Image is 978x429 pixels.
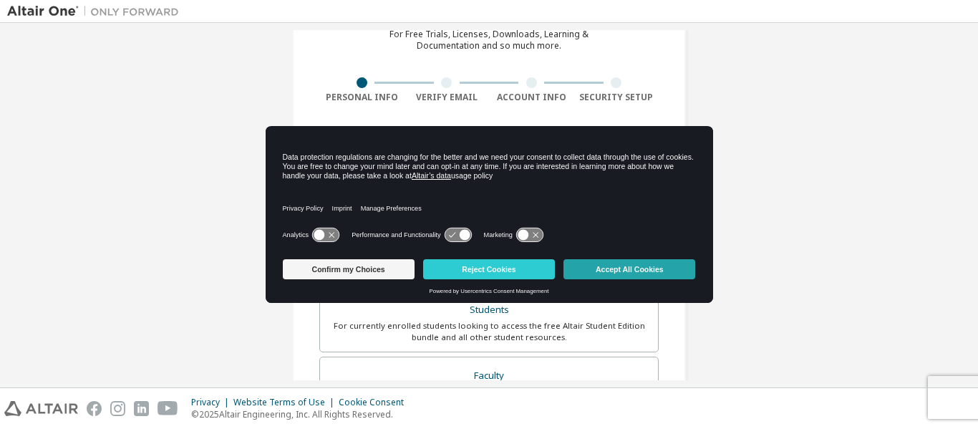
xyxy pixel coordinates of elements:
img: Altair One [7,4,186,19]
div: Cookie Consent [339,397,412,408]
div: Security Setup [574,92,659,103]
div: Website Terms of Use [233,397,339,408]
img: instagram.svg [110,401,125,416]
div: For currently enrolled students looking to access the free Altair Student Edition bundle and all ... [329,320,649,343]
div: For Free Trials, Licenses, Downloads, Learning & Documentation and so much more. [389,29,589,52]
img: altair_logo.svg [4,401,78,416]
p: © 2025 Altair Engineering, Inc. All Rights Reserved. [191,408,412,420]
div: Privacy [191,397,233,408]
img: youtube.svg [158,401,178,416]
div: Faculty [329,366,649,386]
div: Account Info [489,92,574,103]
img: facebook.svg [87,401,102,416]
div: Students [329,300,649,320]
div: Personal Info [319,92,405,103]
img: linkedin.svg [134,401,149,416]
div: Verify Email [405,92,490,103]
